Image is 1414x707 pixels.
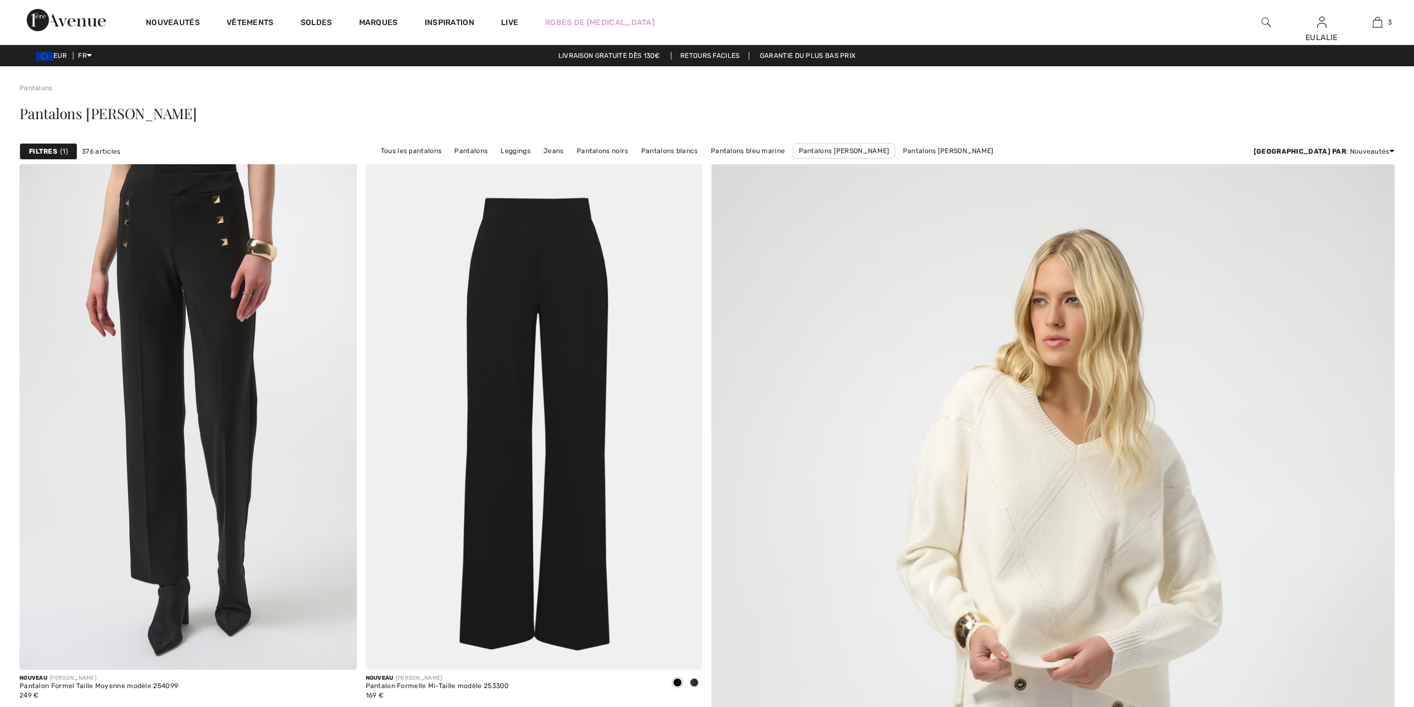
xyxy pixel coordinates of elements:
[1317,16,1327,29] img: Mes infos
[449,144,493,158] a: Pantalons
[705,144,791,158] a: Pantalons bleu marine
[1254,146,1395,156] div: : Nouveautés
[366,691,384,699] span: 169 €
[793,143,896,159] a: Pantalons [PERSON_NAME]
[19,683,178,690] div: Pantalon Formel Taille Moyenne modèle 254099
[751,52,865,60] a: Garantie du plus bas prix
[366,674,509,683] div: [PERSON_NAME]
[78,52,92,60] span: FR
[146,18,200,30] a: Nouveautés
[1294,32,1349,43] div: EULALIE
[571,144,634,158] a: Pantalons noirs
[538,144,569,158] a: Jeans
[60,146,68,156] span: 1
[686,674,703,693] div: Grey melange
[1317,17,1327,27] a: Se connecter
[545,17,655,28] a: Robes de [MEDICAL_DATA]
[29,146,57,156] strong: Filtres
[19,691,39,699] span: 249 €
[425,18,474,30] span: Inspiration
[359,18,398,30] a: Marques
[19,104,197,123] span: Pantalons [PERSON_NAME]
[897,144,999,158] a: Pantalons [PERSON_NAME]
[227,18,274,30] a: Vêtements
[375,144,447,158] a: Tous les pantalons
[366,675,394,681] span: Nouveau
[301,18,332,30] a: Soldes
[495,144,536,158] a: Leggings
[549,52,669,60] a: Livraison gratuite dès 130€
[36,52,71,60] span: EUR
[1373,16,1382,29] img: Mon panier
[1350,16,1405,29] a: 3
[82,146,121,156] span: 376 articles
[671,52,749,60] a: Retours faciles
[1254,148,1346,155] strong: [GEOGRAPHIC_DATA] par
[36,52,53,61] img: Euro
[1261,16,1271,29] img: recherche
[366,164,703,670] img: Pantalon Formelle Mi-Taille modèle 253300. Noir
[636,144,704,158] a: Pantalons blancs
[1388,17,1392,27] span: 3
[27,9,106,31] img: 1ère Avenue
[501,17,518,28] a: Live
[669,674,686,693] div: Black
[366,683,509,690] div: Pantalon Formelle Mi-Taille modèle 253300
[19,84,53,92] a: Pantalons
[19,164,357,670] img: Pantalon Formel Taille Moyenne modèle 254099. Noir
[19,675,47,681] span: Nouveau
[19,674,178,683] div: [PERSON_NAME]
